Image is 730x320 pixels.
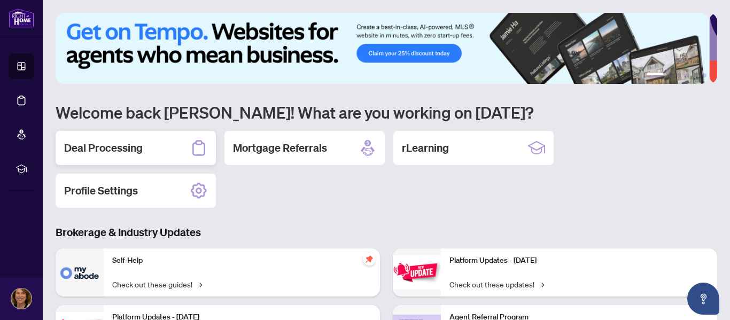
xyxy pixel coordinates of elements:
[702,73,706,77] button: 6
[64,141,143,155] h2: Deal Processing
[56,248,104,296] img: Self-Help
[112,278,202,290] a: Check out these guides!→
[64,183,138,198] h2: Profile Settings
[197,278,202,290] span: →
[233,141,327,155] h2: Mortgage Referrals
[668,73,672,77] button: 2
[647,73,664,77] button: 1
[687,283,719,315] button: Open asap
[677,73,681,77] button: 3
[449,278,544,290] a: Check out these updates!→
[56,225,717,240] h3: Brokerage & Industry Updates
[56,13,709,84] img: Slide 0
[9,8,34,28] img: logo
[112,255,371,267] p: Self-Help
[11,288,32,309] img: Profile Icon
[363,253,376,266] span: pushpin
[685,73,689,77] button: 4
[56,102,717,122] h1: Welcome back [PERSON_NAME]! What are you working on [DATE]?
[694,73,698,77] button: 5
[393,255,441,289] img: Platform Updates - June 23, 2025
[402,141,449,155] h2: rLearning
[539,278,544,290] span: →
[449,255,709,267] p: Platform Updates - [DATE]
